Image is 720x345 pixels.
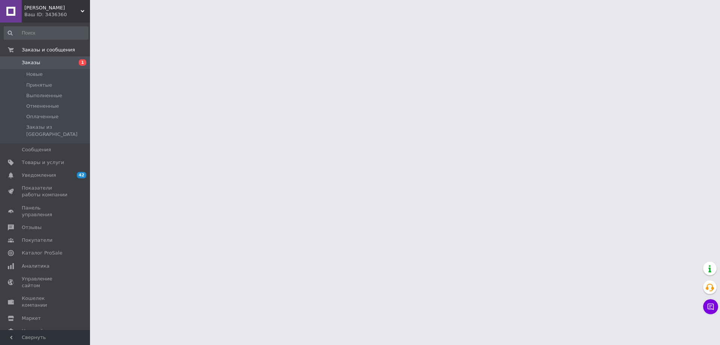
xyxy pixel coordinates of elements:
[22,237,52,244] span: Покупатели
[22,263,49,270] span: Аналитика
[26,71,43,78] span: Новые
[24,5,81,11] span: ФОП ШЕВЧЕНКО ГЕННАДІЙ ОЛЕКСАНДРОВИЧ
[22,295,69,309] span: Кошелек компании
[26,103,59,110] span: Отмененные
[22,159,64,166] span: Товары и услуги
[26,82,52,89] span: Принятые
[22,59,40,66] span: Заказы
[703,299,718,314] button: Чат с покупателем
[26,113,58,120] span: Оплаченные
[22,315,41,322] span: Маркет
[22,185,69,198] span: Показатели работы компании
[77,172,86,178] span: 42
[22,250,62,256] span: Каталог ProSale
[22,224,42,231] span: Отзывы
[22,47,75,53] span: Заказы и сообщения
[22,146,51,153] span: Сообщения
[22,205,69,218] span: Панель управления
[22,172,56,179] span: Уведомления
[26,92,62,99] span: Выполненные
[79,59,86,66] span: 1
[24,11,90,18] div: Ваш ID: 3436360
[26,124,88,137] span: Заказы из [GEOGRAPHIC_DATA]
[22,328,49,334] span: Настройки
[4,26,88,40] input: Поиск
[22,276,69,289] span: Управление сайтом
